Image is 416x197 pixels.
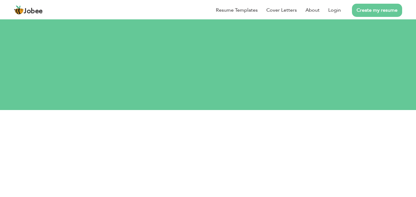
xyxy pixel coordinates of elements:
[328,6,341,14] a: Login
[24,8,43,15] span: Jobee
[14,5,24,15] img: jobee.io
[266,6,297,14] a: Cover Letters
[216,6,258,14] a: Resume Templates
[305,6,320,14] a: About
[14,5,43,15] a: Jobee
[352,4,402,17] a: Create my resume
